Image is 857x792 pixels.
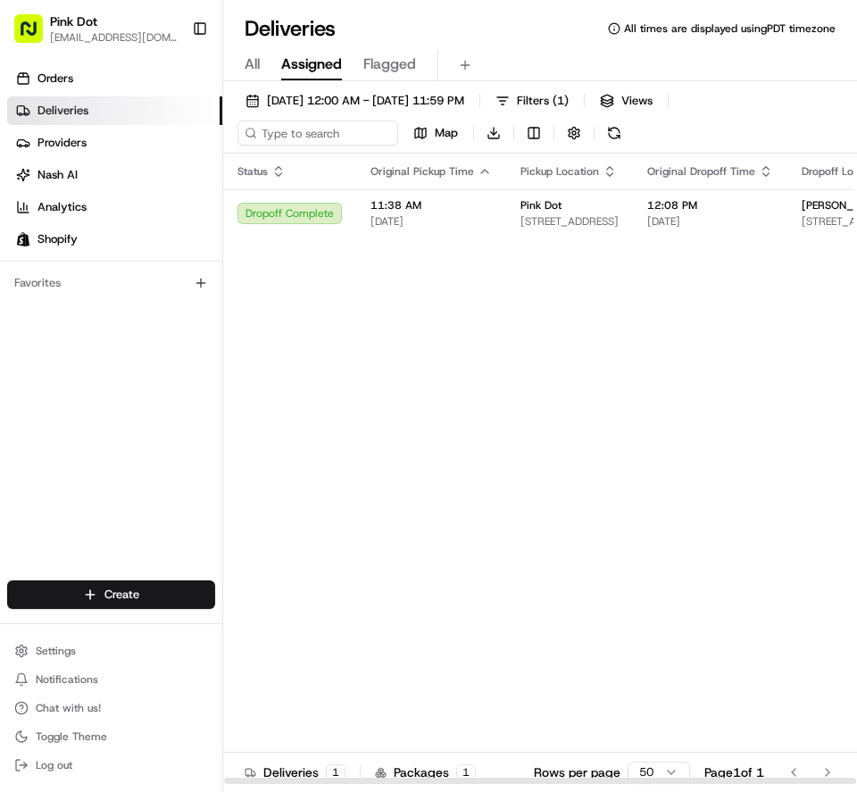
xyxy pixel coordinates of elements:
[37,167,78,183] span: Nash AI
[7,193,222,221] a: Analytics
[405,121,466,146] button: Map
[435,125,458,141] span: Map
[36,701,101,715] span: Chat with us!
[37,71,73,87] span: Orders
[245,14,336,43] h1: Deliveries
[50,13,97,30] button: Pink Dot
[517,93,569,109] span: Filters
[36,672,98,687] span: Notifications
[7,696,215,721] button: Chat with us!
[520,214,619,229] span: [STREET_ADDRESS]
[647,164,755,179] span: Original Dropoff Time
[7,161,222,189] a: Nash AI
[36,644,76,658] span: Settings
[37,135,87,151] span: Providers
[37,199,87,215] span: Analytics
[375,763,476,781] div: Packages
[553,93,569,109] span: ( 1 )
[7,225,222,254] a: Shopify
[7,724,215,749] button: Toggle Theme
[326,764,345,780] div: 1
[37,231,78,247] span: Shopify
[7,7,185,50] button: Pink Dot[EMAIL_ADDRESS][DOMAIN_NAME]
[647,198,773,213] span: 12:08 PM
[602,121,627,146] button: Refresh
[487,88,577,113] button: Filters(1)
[7,269,215,297] div: Favorites
[36,758,72,772] span: Log out
[237,164,268,179] span: Status
[370,164,474,179] span: Original Pickup Time
[647,214,773,229] span: [DATE]
[520,198,562,213] span: Pink Dot
[245,763,345,781] div: Deliveries
[704,763,764,781] div: Page 1 of 1
[237,121,398,146] input: Type to search
[237,88,472,113] button: [DATE] 12:00 AM - [DATE] 11:59 PM
[7,129,222,157] a: Providers
[37,103,88,119] span: Deliveries
[624,21,836,36] span: All times are displayed using PDT timezone
[370,214,492,229] span: [DATE]
[370,198,492,213] span: 11:38 AM
[50,30,178,45] button: [EMAIL_ADDRESS][DOMAIN_NAME]
[267,93,464,109] span: [DATE] 12:00 AM - [DATE] 11:59 PM
[7,96,222,125] a: Deliveries
[7,64,222,93] a: Orders
[36,729,107,744] span: Toggle Theme
[456,764,476,780] div: 1
[7,753,215,778] button: Log out
[16,232,30,246] img: Shopify logo
[534,763,620,781] p: Rows per page
[245,54,260,75] span: All
[621,93,653,109] span: Views
[7,638,215,663] button: Settings
[363,54,416,75] span: Flagged
[104,587,139,603] span: Create
[520,164,599,179] span: Pickup Location
[592,88,661,113] button: Views
[7,667,215,692] button: Notifications
[7,580,215,609] button: Create
[281,54,342,75] span: Assigned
